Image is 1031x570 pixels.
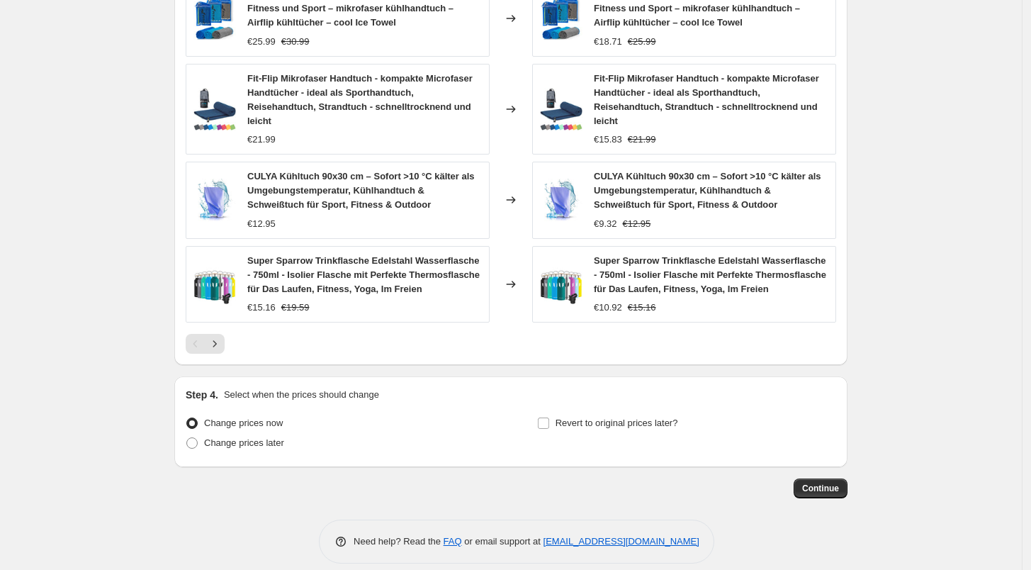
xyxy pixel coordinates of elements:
[628,133,656,147] strike: €21.99
[540,179,582,221] img: 81QAbh9aYeL_80x.jpg
[247,171,475,210] span: CULYA Kühltuch 90x30 cm – Sofort >10 °C kälter als Umgebungstemperatur, Kühlhandtuch & Schweißtuc...
[543,536,699,547] a: [EMAIL_ADDRESS][DOMAIN_NAME]
[247,73,473,126] span: Fit-Flip Mikrofaser Handtuch - kompakte Microfaser Handtücher - ideal als Sporthandtuch, Reisehan...
[281,301,310,315] strike: €19.59
[193,179,236,221] img: 81QAbh9aYeL_80x.jpg
[556,418,678,428] span: Revert to original prices later?
[247,217,276,231] div: €12.95
[354,536,444,547] span: Need help? Read the
[594,133,622,147] div: €15.83
[247,301,276,315] div: €15.16
[594,255,826,294] span: Super Sparrow Trinkflasche Edelstahl Wasserflasche - 750ml - Isolier Flasche mit Perfekte Thermos...
[794,479,847,498] button: Continue
[186,334,225,354] nav: Pagination
[594,217,617,231] div: €9.32
[594,73,819,126] span: Fit-Flip Mikrofaser Handtuch - kompakte Microfaser Handtücher - ideal als Sporthandtuch, Reisehan...
[462,536,543,547] span: or email support at
[193,263,236,306] img: 61SfiwIxHNL_80x.jpg
[204,418,283,428] span: Change prices now
[628,35,656,49] strike: €25.99
[205,334,225,354] button: Next
[628,301,656,315] strike: €15.16
[540,263,582,306] img: 61SfiwIxHNL_80x.jpg
[247,35,276,49] div: €25.99
[204,437,284,448] span: Change prices later
[540,88,582,130] img: 71PBYgXx6bL_80x.jpg
[224,388,379,402] p: Select when the prices should change
[594,301,622,315] div: €10.92
[281,35,310,49] strike: €30.99
[802,483,839,494] span: Continue
[193,88,236,130] img: 71PBYgXx6bL_80x.jpg
[186,388,218,402] h2: Step 4.
[594,171,821,210] span: CULYA Kühltuch 90x30 cm – Sofort >10 °C kälter als Umgebungstemperatur, Kühlhandtuch & Schweißtuc...
[247,133,276,147] div: €21.99
[444,536,462,547] a: FAQ
[247,255,480,294] span: Super Sparrow Trinkflasche Edelstahl Wasserflasche - 750ml - Isolier Flasche mit Perfekte Thermos...
[594,35,622,49] div: €18.71
[623,217,651,231] strike: €12.95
